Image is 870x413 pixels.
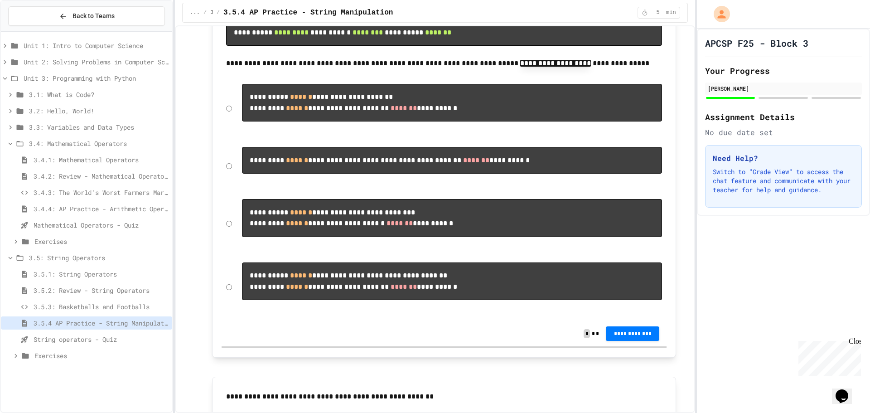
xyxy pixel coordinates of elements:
iframe: chat widget [795,337,861,376]
span: 3.4: Mathematical Operators [29,139,169,148]
span: / [203,9,207,16]
span: 3.3: Variables and Data Types [29,122,169,132]
span: 3.4.4: AP Practice - Arithmetic Operators [34,204,169,214]
span: Exercises [34,237,169,246]
p: Switch to "Grade View" to access the chat feature and communicate with your teacher for help and ... [713,167,854,194]
div: Chat with us now!Close [4,4,63,58]
div: No due date set [705,127,862,138]
span: 3.5: String Operators [29,253,169,262]
span: Unit 2: Solving Problems in Computer Science [24,57,169,67]
span: Back to Teams [72,11,115,21]
span: 3.4.3: The World's Worst Farmers Market [34,188,169,197]
button: Back to Teams [8,6,165,26]
span: 3.4.2: Review - Mathematical Operators [34,171,169,181]
h2: Your Progress [705,64,862,77]
span: Unit 3: Programming with Python [24,73,169,83]
span: / [217,9,220,16]
span: 5 [651,9,665,16]
span: 3.5.4 AP Practice - String Manipulation [34,318,169,328]
span: 3.5.2: Review - String Operators [34,286,169,295]
h3: Need Help? [713,153,854,164]
h2: Assignment Details [705,111,862,123]
span: 3.5.4 AP Practice - String Manipulation [223,7,393,18]
span: String operators - Quiz [34,335,169,344]
span: 3.4.1: Mathematical Operators [34,155,169,165]
span: Exercises [34,351,169,360]
span: 3.1: What is Code? [29,90,169,99]
span: 3.5.1: String Operators [34,269,169,279]
span: 3.5: String Operators [210,9,213,16]
span: Mathematical Operators - Quiz [34,220,169,230]
span: Unit 1: Intro to Computer Science [24,41,169,50]
span: ... [190,9,200,16]
div: My Account [704,4,732,24]
h1: APCSP F25 - Block 3 [705,37,808,49]
span: 3.2: Hello, World! [29,106,169,116]
span: min [666,9,676,16]
span: 3.5.3: Basketballs and Footballs [34,302,169,311]
div: [PERSON_NAME] [708,84,859,92]
iframe: chat widget [832,377,861,404]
